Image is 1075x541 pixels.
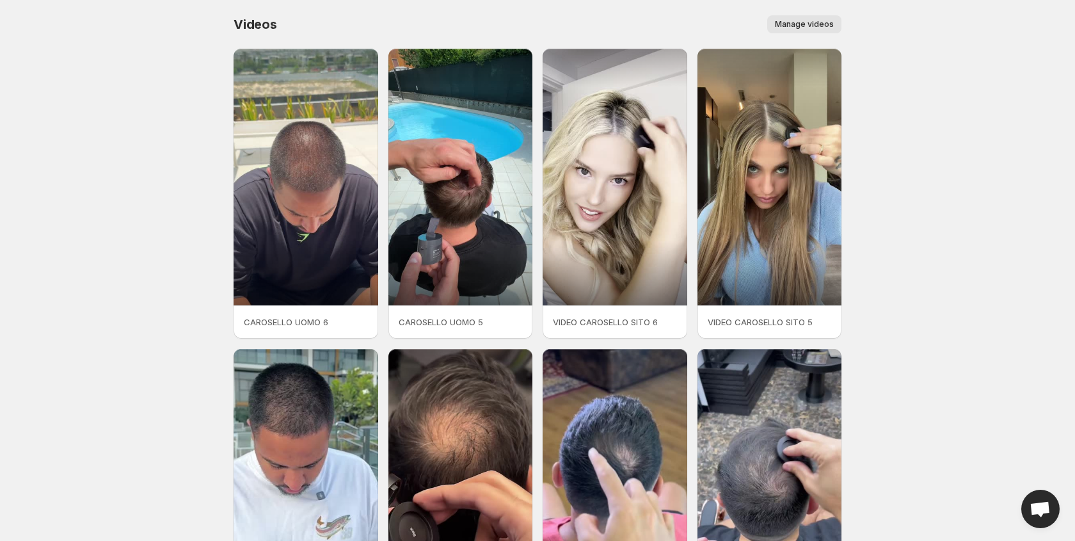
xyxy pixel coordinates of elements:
button: Manage videos [767,15,841,33]
span: Videos [234,17,277,32]
a: Open chat [1021,490,1060,528]
p: CAROSELLO UOMO 6 [244,316,368,328]
p: VIDEO CAROSELLO SITO 6 [553,316,677,328]
p: VIDEO CAROSELLO SITO 5 [708,316,832,328]
span: Manage videos [775,19,834,29]
p: CAROSELLO UOMO 5 [399,316,523,328]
